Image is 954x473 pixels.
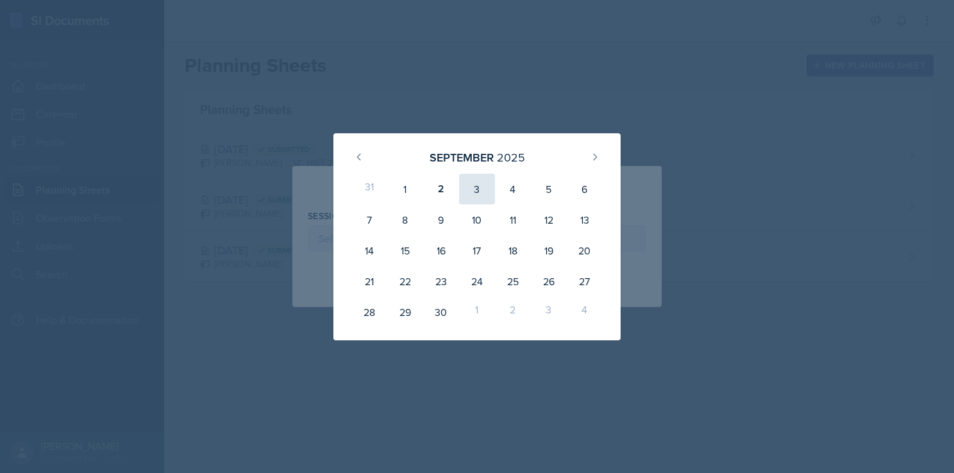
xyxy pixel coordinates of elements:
[567,235,603,266] div: 20
[531,297,567,328] div: 3
[423,266,459,297] div: 23
[459,297,495,328] div: 1
[495,235,531,266] div: 18
[351,235,387,266] div: 14
[497,149,525,166] div: 2025
[495,266,531,297] div: 25
[531,204,567,235] div: 12
[567,297,603,328] div: 4
[495,204,531,235] div: 11
[567,266,603,297] div: 27
[567,174,603,204] div: 6
[430,149,494,166] div: September
[423,235,459,266] div: 16
[459,266,495,297] div: 24
[531,266,567,297] div: 26
[351,174,387,204] div: 31
[387,266,423,297] div: 22
[351,297,387,328] div: 28
[351,266,387,297] div: 21
[531,174,567,204] div: 5
[459,204,495,235] div: 10
[567,204,603,235] div: 13
[531,235,567,266] div: 19
[423,297,459,328] div: 30
[459,174,495,204] div: 3
[423,174,459,204] div: 2
[387,204,423,235] div: 8
[495,297,531,328] div: 2
[351,204,387,235] div: 7
[423,204,459,235] div: 9
[387,174,423,204] div: 1
[459,235,495,266] div: 17
[387,297,423,328] div: 29
[495,174,531,204] div: 4
[387,235,423,266] div: 15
